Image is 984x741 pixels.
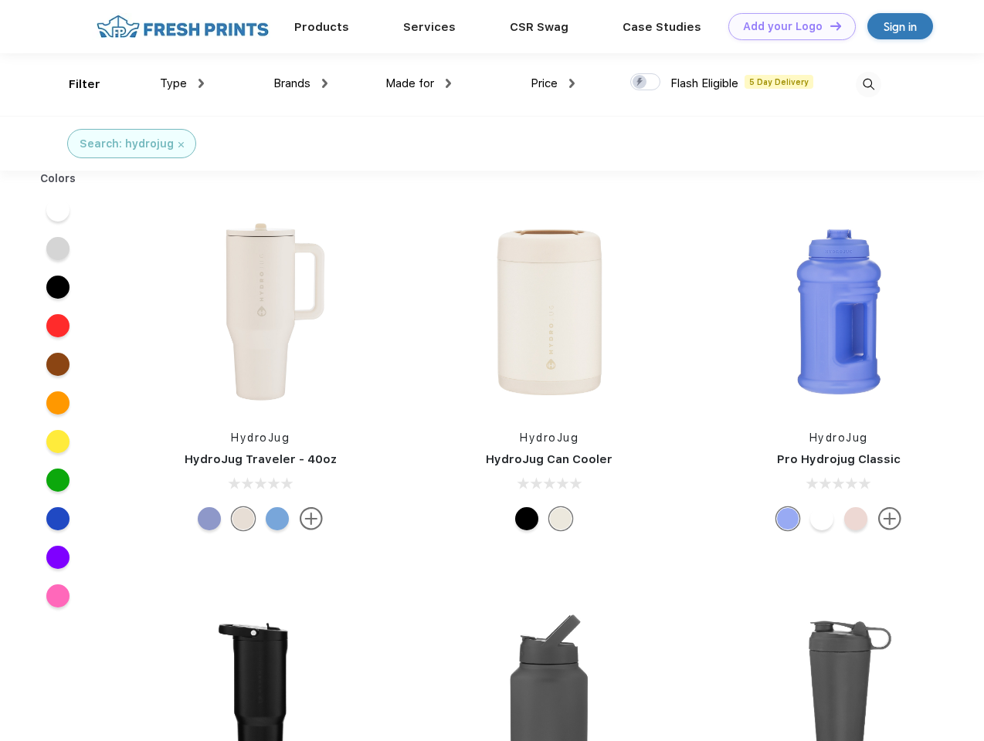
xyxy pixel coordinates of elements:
img: dropdown.png [446,79,451,88]
img: DT [830,22,841,30]
div: Cream [549,507,572,530]
span: 5 Day Delivery [745,75,813,89]
a: HydroJug [520,431,579,444]
span: Flash Eligible [670,76,738,90]
a: Pro Hydrojug Classic [777,452,901,466]
a: HydroJug Can Cooler [486,452,612,466]
a: HydroJug [231,431,290,444]
img: func=resize&h=266 [736,209,942,414]
img: dropdown.png [322,79,327,88]
img: dropdown.png [198,79,204,88]
a: HydroJug Traveler - 40oz [185,452,337,466]
img: func=resize&h=266 [446,209,652,414]
img: filter_cancel.svg [178,142,184,147]
img: more.svg [878,507,901,530]
a: HydroJug [809,431,868,444]
div: Sign in [884,18,917,36]
span: Made for [385,76,434,90]
div: Search: hydrojug [80,136,174,152]
div: Filter [69,76,100,93]
div: Cream [232,507,255,530]
span: Type [160,76,187,90]
div: Add your Logo [743,20,823,33]
img: more.svg [300,507,323,530]
div: Hyper Blue [776,507,799,530]
a: Sign in [867,13,933,39]
span: Brands [273,76,310,90]
img: func=resize&h=266 [158,209,363,414]
img: fo%20logo%202.webp [92,13,273,40]
div: White [810,507,833,530]
div: Pink Sand [844,507,867,530]
div: Peri [198,507,221,530]
img: dropdown.png [569,79,575,88]
a: Products [294,20,349,34]
div: Colors [29,171,88,187]
div: Black [515,507,538,530]
div: Riptide [266,507,289,530]
span: Price [531,76,558,90]
img: desktop_search.svg [856,72,881,97]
